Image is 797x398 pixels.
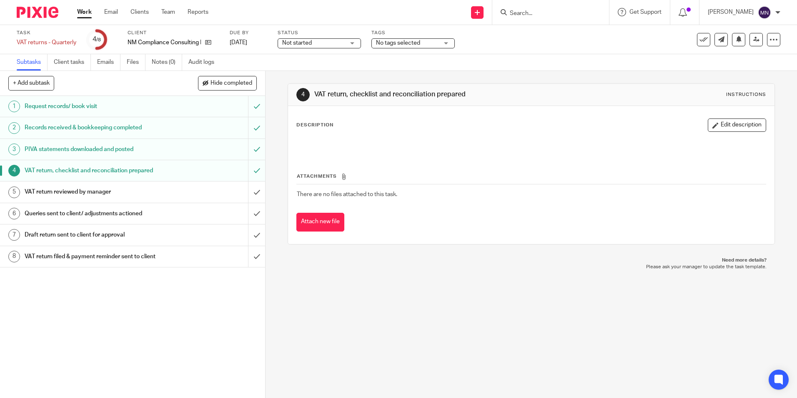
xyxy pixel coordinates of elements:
a: Emails [97,54,120,71]
div: 1 [8,101,20,112]
h1: VAT return, checklist and reconciliation prepared [314,90,549,99]
h1: Draft return sent to client for approval [25,229,168,241]
a: Audit logs [188,54,221,71]
span: [DATE] [230,40,247,45]
h1: VAT return reviewed by manager [25,186,168,198]
a: Client tasks [54,54,91,71]
label: Task [17,30,76,36]
div: 3 [8,144,20,155]
small: /8 [96,38,101,42]
a: Reports [188,8,208,16]
h1: Queries sent to client/ adjustments actioned [25,207,168,220]
h1: PIVA statements downloaded and posted [25,143,168,156]
span: Attachments [297,174,337,179]
p: Please ask your manager to update the task template. [296,264,766,270]
div: 4 [93,35,101,44]
a: Team [161,8,175,16]
span: Not started [282,40,312,46]
a: Email [104,8,118,16]
span: Get Support [629,9,662,15]
div: 4 [296,88,310,101]
div: Instructions [726,91,766,98]
div: 2 [8,122,20,134]
a: Clients [130,8,149,16]
a: Files [127,54,145,71]
div: 7 [8,229,20,241]
label: Due by [230,30,267,36]
h1: Records received & bookkeeping completed [25,121,168,134]
label: Client [128,30,219,36]
a: Notes (0) [152,54,182,71]
input: Search [509,10,584,18]
button: Edit description [708,118,766,132]
span: Hide completed [211,80,252,87]
h1: VAT return, checklist and reconciliation prepared [25,164,168,177]
span: There are no files attached to this task. [297,191,397,197]
h1: Request records/ book visit [25,100,168,113]
label: Status [278,30,361,36]
p: Need more details? [296,257,766,264]
a: Subtasks [17,54,48,71]
p: Description [296,122,333,128]
h1: VAT return filed & payment reminder sent to client [25,250,168,263]
button: Hide completed [198,76,257,90]
div: VAT returns - Quarterly [17,38,76,47]
a: Work [77,8,92,16]
p: NM Compliance Consulting Ltd [128,38,201,47]
button: + Add subtask [8,76,54,90]
p: [PERSON_NAME] [708,8,754,16]
img: svg%3E [758,6,771,19]
img: Pixie [17,7,58,18]
span: No tags selected [376,40,420,46]
div: 5 [8,186,20,198]
button: Attach new file [296,213,344,232]
label: Tags [371,30,455,36]
div: 8 [8,251,20,262]
div: 6 [8,208,20,219]
div: 4 [8,165,20,176]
